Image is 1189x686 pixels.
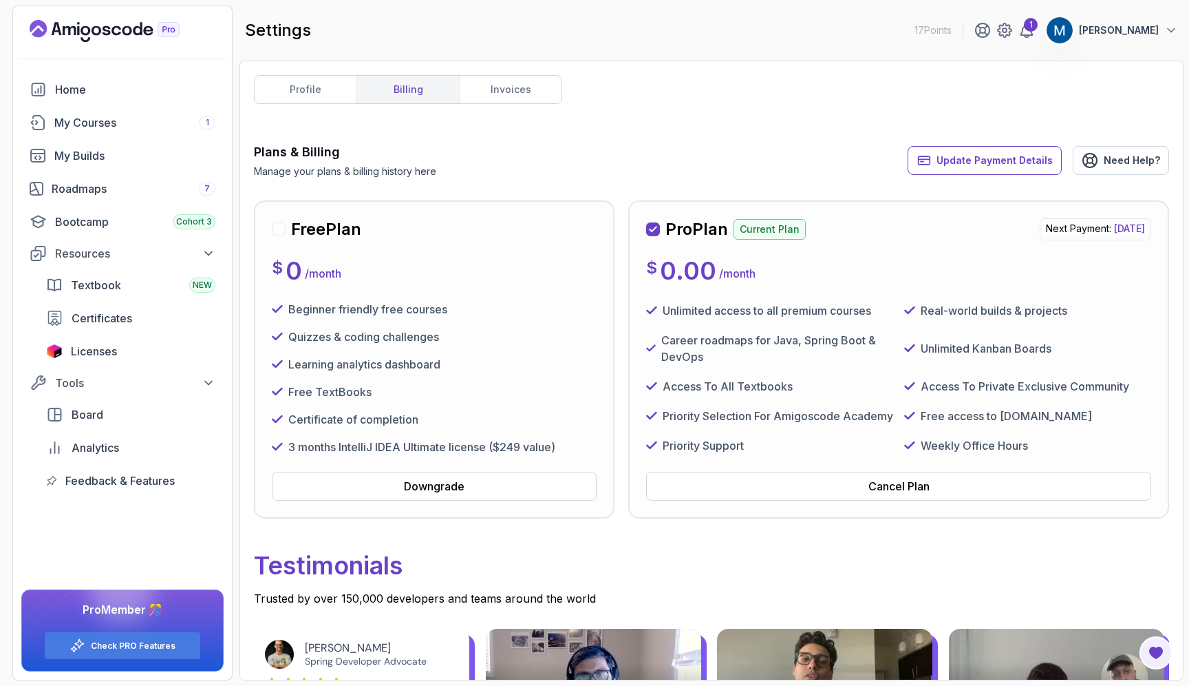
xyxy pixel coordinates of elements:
span: Licenses [71,343,117,360]
img: user profile image [1047,17,1073,43]
h2: settings [245,19,311,41]
p: 0 [286,257,302,284]
a: roadmaps [21,175,224,202]
p: Access To Private Exclusive Community [921,378,1129,395]
p: Priority Support [663,437,744,454]
p: Learning analytics dashboard [288,356,440,373]
p: Trusted by over 150,000 developers and teams around the world [254,590,1169,607]
a: feedback [38,467,224,495]
button: Cancel Plan [646,472,1151,501]
a: bootcamp [21,208,224,236]
span: Feedback & Features [65,472,175,489]
div: Cancel Plan [868,478,930,495]
span: Analytics [72,439,119,456]
p: Next Payment: [1040,218,1151,240]
a: invoices [459,76,561,103]
button: Downgrade [272,472,597,501]
a: licenses [38,337,224,365]
a: 1 [1018,22,1035,39]
p: Unlimited Kanban Boards [921,340,1051,357]
a: certificates [38,304,224,332]
a: profile [255,76,356,103]
p: Current Plan [733,219,806,240]
span: Board [72,406,103,423]
div: Spring Developer Advocate [305,655,447,667]
h2: Free Plan [291,218,361,240]
span: Cohort 3 [176,216,212,227]
h3: Plans & Billing [254,143,436,162]
p: Unlimited access to all premium courses [663,302,871,319]
p: $ [646,257,657,279]
p: 0.00 [660,257,716,284]
span: NEW [193,280,212,291]
div: Resources [55,245,215,262]
span: Update Payment Details [936,154,1053,167]
span: [DATE] [1114,222,1145,234]
a: analytics [38,434,224,461]
span: Certificates [72,310,132,326]
a: board [38,401,224,428]
p: Career roadmaps for Java, Spring Boot & DevOps [661,332,893,365]
p: Certificate of completion [288,411,418,428]
p: 17 Points [914,23,952,37]
span: Need Help? [1104,154,1160,167]
p: Real-world builds & projects [921,302,1067,319]
p: Priority Selection For Amigoscode Academy [663,408,893,424]
p: Free access to [DOMAIN_NAME] [921,408,1092,424]
a: Landing page [30,20,211,42]
p: $ [272,257,283,279]
a: Spring Developer Advocate [305,655,427,667]
a: Check PRO Features [91,641,175,652]
div: My Builds [54,147,215,164]
a: billing [356,76,459,103]
p: / month [305,265,341,282]
h2: Pro Plan [665,218,728,240]
div: 1 [1024,18,1038,32]
p: Weekly Office Hours [921,437,1028,454]
div: My Courses [54,114,215,131]
p: Beginner friendly free courses [288,301,447,318]
p: [PERSON_NAME] [1079,23,1159,37]
button: user profile image[PERSON_NAME] [1046,17,1178,44]
div: Roadmaps [52,180,215,197]
p: / month [719,265,756,282]
div: Downgrade [404,478,464,495]
span: 1 [206,117,209,128]
div: [PERSON_NAME] [305,641,447,655]
img: jetbrains icon [46,344,63,358]
p: Testimonials [254,541,1169,590]
span: Textbook [71,277,121,293]
button: Tools [21,371,224,395]
div: Tools [55,375,215,391]
div: Bootcamp [55,214,215,230]
p: Free TextBooks [288,384,372,400]
span: 7 [204,183,210,194]
button: Update Payment Details [908,146,1062,175]
a: home [21,76,224,103]
p: Quizzes & coding challenges [288,329,439,345]
a: Need Help? [1073,146,1169,175]
p: Access To All Textbooks [663,378,793,395]
button: Check PRO Features [44,632,201,660]
a: courses [21,109,224,136]
p: Manage your plans & billing history here [254,165,436,178]
div: Home [55,81,215,98]
button: Open Feedback Button [1139,636,1172,669]
a: textbook [38,271,224,299]
p: 3 months IntelliJ IDEA Ultimate license ($249 value) [288,439,555,455]
button: Resources [21,241,224,266]
a: builds [21,142,224,169]
img: Josh Long avatar [265,640,294,669]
